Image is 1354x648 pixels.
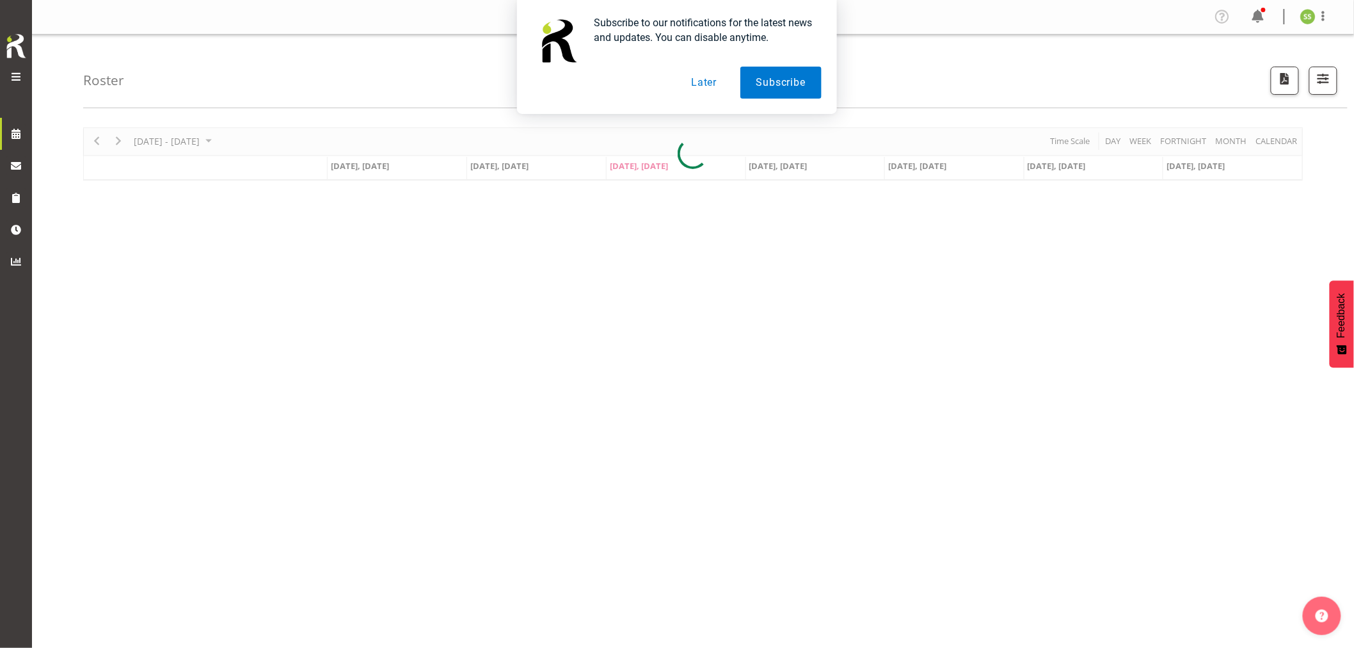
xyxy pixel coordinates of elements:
button: Later [675,67,733,99]
button: Feedback - Show survey [1330,280,1354,368]
button: Subscribe [740,67,822,99]
span: Feedback [1336,293,1348,338]
div: Subscribe to our notifications for the latest news and updates. You can disable anytime. [584,15,822,45]
img: notification icon [532,15,584,67]
img: help-xxl-2.png [1316,610,1328,622]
